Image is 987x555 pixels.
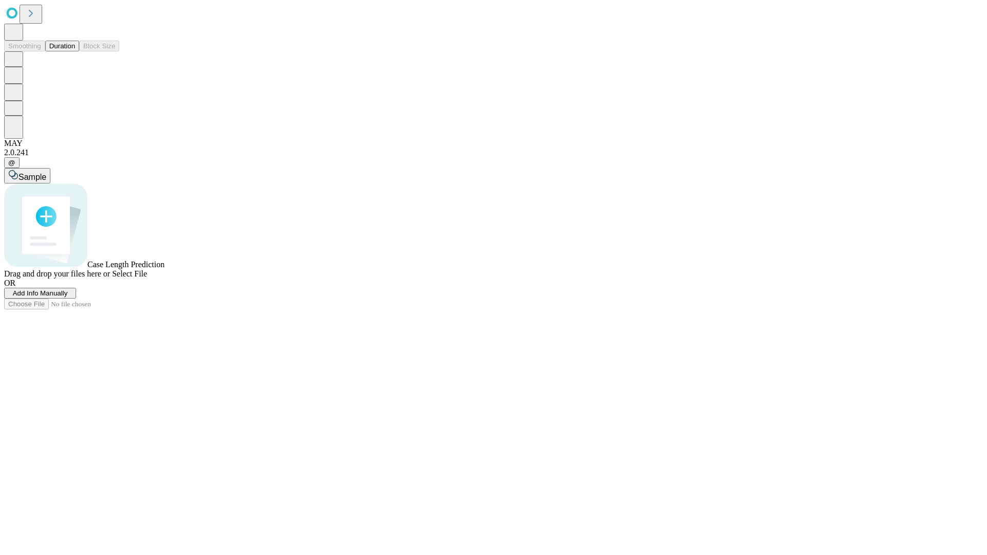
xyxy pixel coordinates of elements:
[4,288,76,299] button: Add Info Manually
[19,173,46,181] span: Sample
[13,289,68,297] span: Add Info Manually
[4,279,15,287] span: OR
[4,269,110,278] span: Drag and drop your files here or
[4,139,983,148] div: MAY
[45,41,79,51] button: Duration
[4,168,50,183] button: Sample
[8,159,15,166] span: @
[4,41,45,51] button: Smoothing
[4,157,20,168] button: @
[87,260,164,269] span: Case Length Prediction
[4,148,983,157] div: 2.0.241
[79,41,119,51] button: Block Size
[112,269,147,278] span: Select File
